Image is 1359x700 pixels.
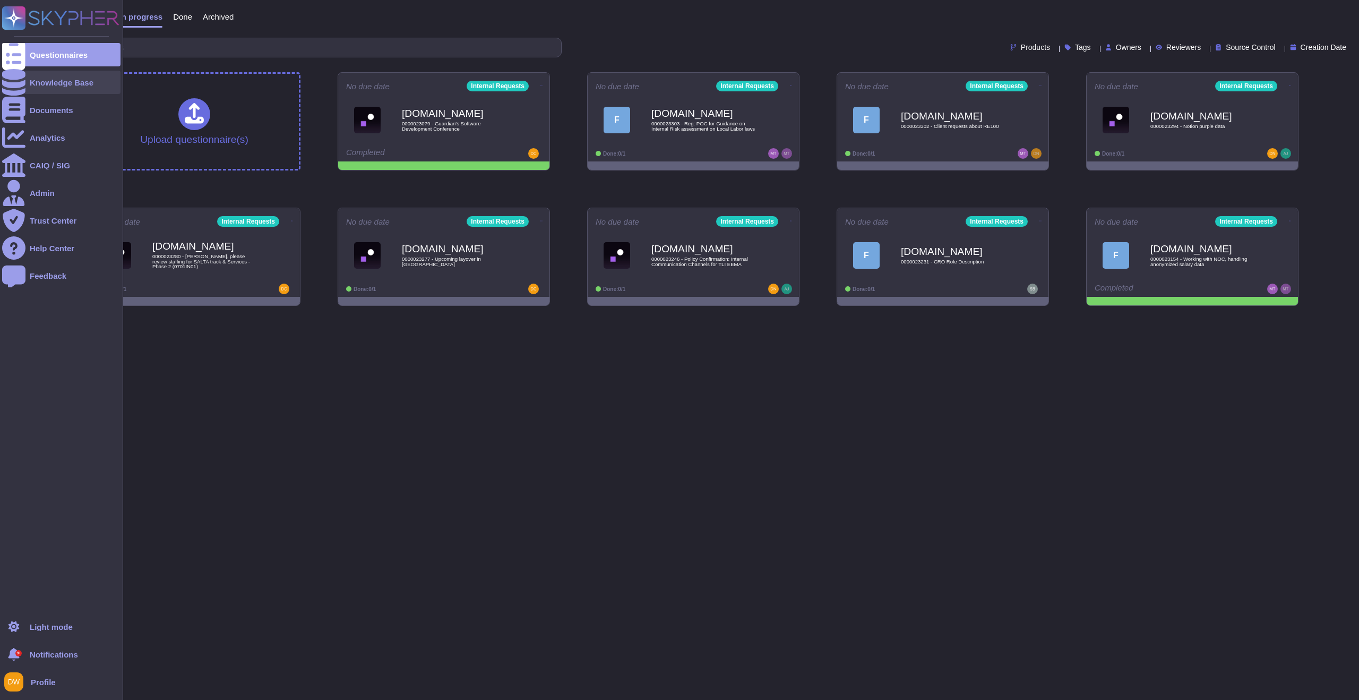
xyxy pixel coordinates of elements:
[901,124,1007,129] span: 0000023302 - Client requests about RE100
[853,151,875,157] span: Done: 0/1
[1150,124,1257,129] span: 0000023294 - Notion purple data
[1021,44,1050,51] span: Products
[173,13,192,21] span: Done
[901,246,1007,257] b: [DOMAIN_NAME]
[1150,244,1257,254] b: [DOMAIN_NAME]
[1280,284,1291,294] img: user
[119,13,162,21] span: In progress
[1095,218,1138,226] span: No due date
[30,623,73,631] div: Light mode
[42,38,561,57] input: Search by keywords
[30,272,66,280] div: Feedback
[901,259,1007,264] span: 0000023231 - CRO Role Description
[30,217,76,225] div: Trust Center
[1280,148,1291,159] img: user
[1267,284,1278,294] img: user
[845,218,889,226] span: No due date
[30,51,88,59] div: Questionnaires
[1226,44,1275,51] span: Source Control
[402,257,508,267] span: 0000023277 - Upcoming layover in [GEOGRAPHIC_DATA]
[2,71,121,94] a: Knowledge Base
[1267,148,1278,159] img: user
[1095,82,1138,90] span: No due date
[467,216,529,227] div: Internal Requests
[31,678,56,686] span: Profile
[1116,44,1141,51] span: Owners
[217,216,279,227] div: Internal Requests
[853,286,875,292] span: Done: 0/1
[596,218,639,226] span: No due date
[30,106,73,114] div: Documents
[279,284,289,294] img: user
[2,181,121,204] a: Admin
[603,286,625,292] span: Done: 0/1
[596,82,639,90] span: No due date
[140,98,248,144] div: Upload questionnaire(s)
[781,148,792,159] img: user
[2,98,121,122] a: Documents
[1095,284,1225,294] div: Completed
[1150,257,1257,267] span: 0000023154 - Working with NOC, handling anonymized salary data
[354,107,381,133] img: Logo
[768,284,779,294] img: user
[901,111,1007,121] b: [DOMAIN_NAME]
[966,216,1028,227] div: Internal Requests
[1215,81,1277,91] div: Internal Requests
[853,107,880,133] div: F
[30,134,65,142] div: Analytics
[1301,44,1346,51] span: Creation Date
[716,81,778,91] div: Internal Requests
[30,79,93,87] div: Knowledge Base
[603,151,625,157] span: Done: 0/1
[30,161,70,169] div: CAIQ / SIG
[1031,148,1042,159] img: user
[30,189,55,197] div: Admin
[1018,148,1028,159] img: user
[604,242,630,269] img: Logo
[1103,242,1129,269] div: F
[1075,44,1091,51] span: Tags
[768,148,779,159] img: user
[845,82,889,90] span: No due date
[966,81,1028,91] div: Internal Requests
[651,244,758,254] b: [DOMAIN_NAME]
[853,242,880,269] div: F
[528,148,539,159] img: user
[2,43,121,66] a: Questionnaires
[30,651,78,659] span: Notifications
[354,286,376,292] span: Done: 0/1
[1150,111,1257,121] b: [DOMAIN_NAME]
[1166,44,1201,51] span: Reviewers
[2,153,121,177] a: CAIQ / SIG
[402,108,508,118] b: [DOMAIN_NAME]
[604,107,630,133] div: F
[203,13,234,21] span: Archived
[152,254,259,269] span: 0000023280 - [PERSON_NAME], please review staffing for SALTA track & Services - Phase 2 (0701IN01)
[2,264,121,287] a: Feedback
[346,218,390,226] span: No due date
[4,672,23,692] img: user
[2,209,121,232] a: Trust Center
[402,244,508,254] b: [DOMAIN_NAME]
[354,242,381,269] img: Logo
[152,241,259,251] b: [DOMAIN_NAME]
[651,257,758,267] span: 0000023246 - Policy Confirmation: Internal Communication Channels for TLI EEMA
[2,126,121,149] a: Analytics
[346,82,390,90] span: No due date
[781,284,792,294] img: user
[30,244,74,252] div: Help Center
[2,236,121,260] a: Help Center
[716,216,778,227] div: Internal Requests
[402,121,508,131] span: 0000023079 - Guardian's Software Development Conference
[651,108,758,118] b: [DOMAIN_NAME]
[15,650,22,656] div: 9+
[1102,151,1124,157] span: Done: 0/1
[467,81,529,91] div: Internal Requests
[1103,107,1129,133] img: Logo
[528,284,539,294] img: user
[1215,216,1277,227] div: Internal Requests
[651,121,758,131] span: 0000023303 - Reg: POC for Guidance on Internal Risk assessment on Local Labor laws
[2,670,31,694] button: user
[346,148,476,159] div: Completed
[1027,284,1038,294] img: user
